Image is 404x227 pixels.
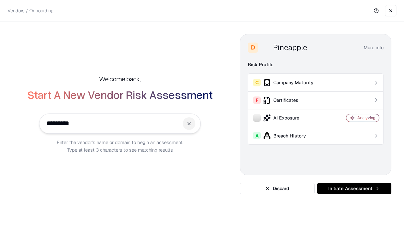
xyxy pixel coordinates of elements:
[253,79,261,86] div: C
[27,88,213,101] h2: Start A New Vendor Risk Assessment
[248,43,258,53] div: D
[57,139,183,154] p: Enter the vendor’s name or domain to begin an assessment. Type at least 3 characters to see match...
[317,183,391,194] button: Initiate Assessment
[253,132,328,139] div: Breach History
[364,42,383,53] button: More info
[240,183,315,194] button: Discard
[273,43,307,53] div: Pineapple
[253,96,261,104] div: F
[253,114,328,122] div: AI Exposure
[253,132,261,139] div: A
[8,7,54,14] p: Vendors / Onboarding
[253,79,328,86] div: Company Maturity
[260,43,270,53] img: Pineapple
[253,96,328,104] div: Certificates
[99,74,141,83] h5: Welcome back,
[357,115,376,120] div: Analyzing
[248,61,383,68] div: Risk Profile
